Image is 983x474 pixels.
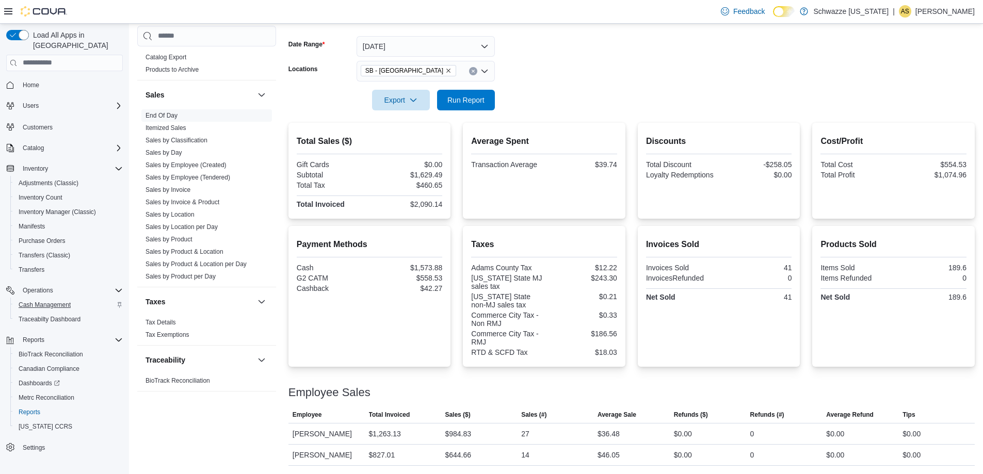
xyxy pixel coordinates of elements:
span: Adjustments (Classic) [19,179,78,187]
button: Cash Management [10,298,127,312]
a: Reports [14,406,44,418]
div: Subtotal [297,171,367,179]
div: $554.53 [896,160,966,169]
span: Home [19,78,123,91]
span: Transfers (Classic) [19,251,70,259]
span: Metrc Reconciliation [19,394,74,402]
div: Total Discount [646,160,717,169]
a: Tax Exemptions [146,331,189,338]
div: Invoices Sold [646,264,717,272]
div: $1,074.96 [896,171,966,179]
span: Feedback [733,6,765,17]
div: $644.66 [445,449,471,461]
span: Settings [23,444,45,452]
div: 0 [750,449,754,461]
button: Export [372,90,430,110]
a: Purchase Orders [14,235,70,247]
span: Dashboards [14,377,123,389]
span: SB - Commerce City [361,65,456,76]
span: BioTrack Reconciliation [146,377,210,385]
span: Sales by Employee (Tendered) [146,173,230,182]
span: Average Refund [826,411,874,419]
button: Reports [19,334,49,346]
a: Sales by Employee (Tendered) [146,174,230,181]
span: Inventory Count [14,191,123,204]
p: Schwazze [US_STATE] [813,5,889,18]
a: Feedback [717,1,769,22]
div: Transaction Average [471,160,542,169]
div: 14 [521,449,529,461]
div: 27 [521,428,529,440]
span: Metrc Reconciliation [14,391,123,404]
button: Inventory Count [10,190,127,205]
a: Customers [19,121,57,134]
div: $46.05 [598,449,620,461]
span: Sales by Location [146,210,195,219]
a: Traceabilty Dashboard [14,313,85,325]
div: 41 [721,293,792,301]
span: Cash Management [19,301,71,309]
span: Sales by Product per Day [146,272,216,281]
a: Sales by Product per Day [146,273,216,280]
span: Catalog Export [146,53,186,61]
div: Total Cost [820,160,891,169]
div: $36.48 [598,428,620,440]
button: Settings [2,440,127,455]
button: Catalog [19,142,48,154]
div: Products [137,51,276,80]
button: Manifests [10,219,127,234]
span: Tax Details [146,318,176,326]
div: 0 [750,428,754,440]
a: Sales by Invoice [146,186,190,193]
div: Loyalty Redemptions [646,171,717,179]
span: Traceabilty Dashboard [19,315,80,323]
span: Transfers [19,266,44,274]
p: [PERSON_NAME] [915,5,975,18]
span: Cash Management [14,299,123,311]
div: $0.00 [674,428,692,440]
span: Sales by Classification [146,136,207,144]
button: Purchase Orders [10,234,127,248]
div: $0.00 [826,449,844,461]
button: Sales [146,90,253,100]
span: Employee [293,411,322,419]
div: Total Tax [297,181,367,189]
span: Customers [23,123,53,132]
button: Inventory Manager (Classic) [10,205,127,219]
span: Products to Archive [146,66,199,74]
img: Cova [21,6,67,17]
span: Transfers (Classic) [14,249,123,261]
span: Reports [19,334,123,346]
span: Sales by Product [146,235,192,243]
a: Home [19,79,43,91]
span: Inventory Count [19,193,62,202]
div: 0 [896,274,966,282]
div: $1,573.88 [372,264,442,272]
div: -$258.05 [721,160,792,169]
a: Sales by Product & Location per Day [146,260,247,268]
a: Itemized Sales [146,124,186,132]
a: Tax Details [146,319,176,326]
button: Reports [10,405,127,419]
h3: Sales [146,90,165,100]
h2: Invoices Sold [646,238,792,251]
span: Inventory [23,165,48,173]
div: $558.53 [372,274,442,282]
span: Manifests [14,220,123,233]
div: 189.6 [896,293,966,301]
a: Transfers [14,264,49,276]
button: Reports [2,333,127,347]
strong: Net Sold [820,293,850,301]
button: Traceability [146,355,253,365]
span: Canadian Compliance [19,365,79,373]
a: BioTrack Reconciliation [146,377,210,384]
div: $243.30 [546,274,617,282]
button: Operations [2,283,127,298]
button: Traceabilty Dashboard [10,312,127,326]
div: $186.56 [546,330,617,338]
button: [DATE] [357,36,495,57]
div: $460.65 [372,181,442,189]
button: Users [2,99,127,113]
h3: Employee Sales [288,386,370,399]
